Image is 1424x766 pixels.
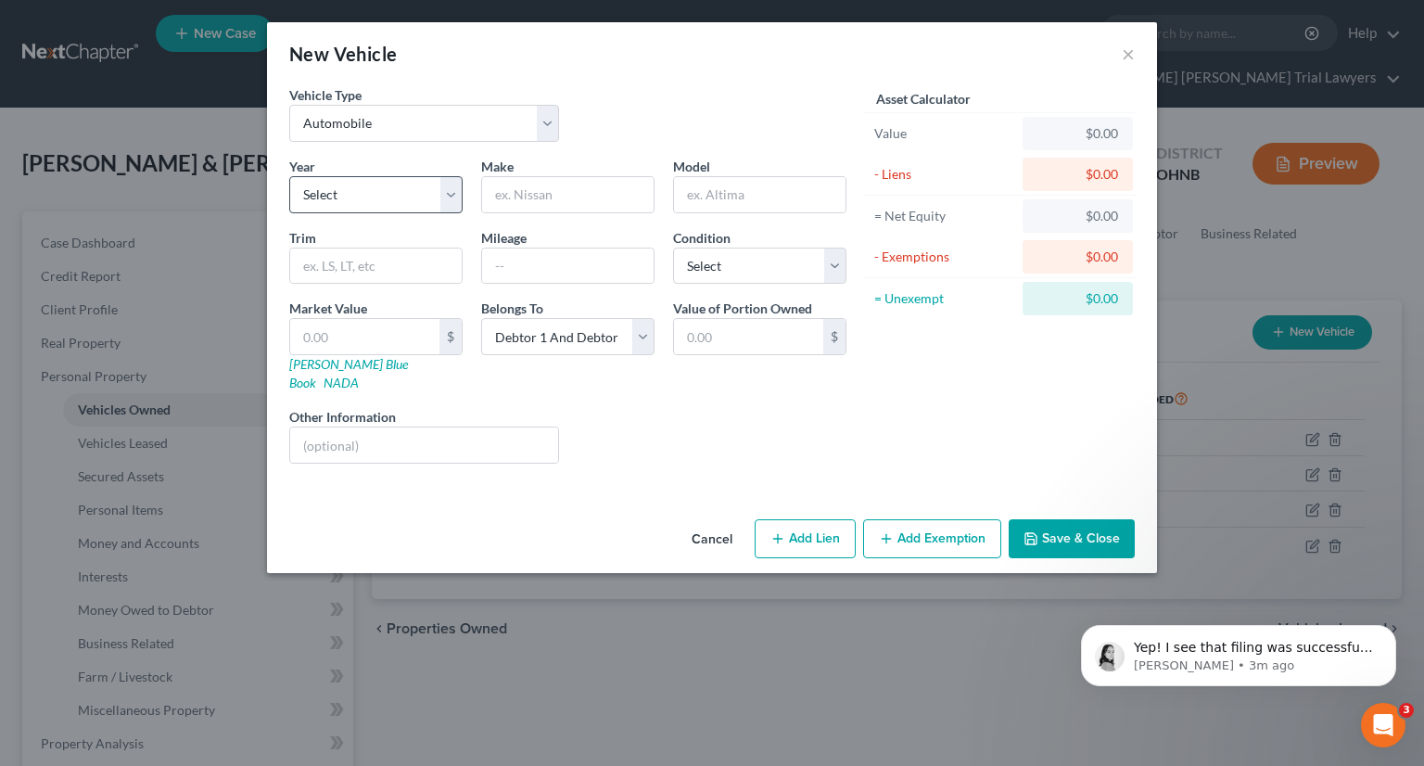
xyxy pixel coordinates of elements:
label: Mileage [481,228,527,248]
div: Taylor says… [15,449,356,522]
div: Taylor says… [15,45,356,230]
img: Profile image for Lindsey [53,10,83,40]
div: - Exemptions [874,248,1014,266]
div: $0.00 [1037,165,1118,184]
label: Year [289,157,315,176]
h1: [PERSON_NAME] [90,9,210,23]
div: Value [874,124,1014,143]
input: ex. LS, LT, etc [290,249,462,284]
div: hmm okay thanks for letting me know. I am going to see if our team can identify if the time out i... [30,533,289,624]
a: [PERSON_NAME] Blue Book [289,356,408,390]
div: Close [325,7,359,41]
input: -- [482,249,654,284]
input: 0.00 [674,319,823,354]
iframe: Intercom notifications message [1053,586,1424,716]
button: Add Lien [755,519,856,558]
label: Condition [673,228,731,248]
input: (optional) [290,428,558,463]
div: yes, everytime it pops up! this whole new system is ugghhhhh [82,460,341,496]
span: Make [481,159,514,174]
label: Market Value [289,299,367,318]
span: 3 [1399,703,1414,718]
div: $ [823,319,845,354]
div: Are you entering that one time MFA code at the time of filing in NextChapter? It looks like the f... [30,351,289,423]
div: $0.00 [1037,207,1118,225]
div: Hi! For full transparency, here is the below error message that we are receiving :timeout: Timed ... [15,230,304,434]
span: Belongs To [481,300,543,316]
p: Active [90,23,127,42]
label: Value of Portion Owned [673,299,812,318]
div: yes, everytime it pops up! this whole new system is ugghhhhh [67,449,356,507]
div: Lindsey says… [15,522,356,650]
textarea: Message… [16,568,355,600]
button: Gif picker [58,607,73,622]
div: timeout: Timed out receiving message from renderer: [30,305,289,341]
button: × [1122,43,1135,65]
div: = Net Equity [874,207,1014,225]
div: = Unexempt [874,289,1014,308]
input: ex. Nissan [482,177,654,212]
button: Home [290,7,325,43]
label: Other Information [289,407,396,427]
div: $ [439,319,462,354]
button: Cancel [677,521,747,558]
button: Emoji picker [29,607,44,622]
div: $0.00 [1037,289,1118,308]
div: $0.00 [1037,124,1118,143]
div: New Vehicle [289,41,397,67]
iframe: Intercom live chat [1361,703,1405,747]
label: Asset Calculator [876,89,971,109]
div: hmm okay thanks for letting me know. I am going to see if our team can identify if the time out i... [15,522,304,635]
a: NADA [324,375,359,390]
div: - Liens [874,165,1014,184]
div: Lindsey says… [15,230,356,449]
label: Vehicle Type [289,85,362,105]
div: $0.00 [1037,248,1118,266]
input: 0.00 [290,319,439,354]
label: Model [673,157,710,176]
button: Upload attachment [88,607,103,622]
button: Save & Close [1009,519,1135,558]
button: go back [12,7,47,43]
button: Send a message… [318,600,348,630]
input: ex. Altima [674,177,845,212]
label: Trim [289,228,316,248]
div: Hi! For full transparency, here is the below error message that we are receiving : [30,241,289,296]
button: Add Exemption [863,519,1001,558]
